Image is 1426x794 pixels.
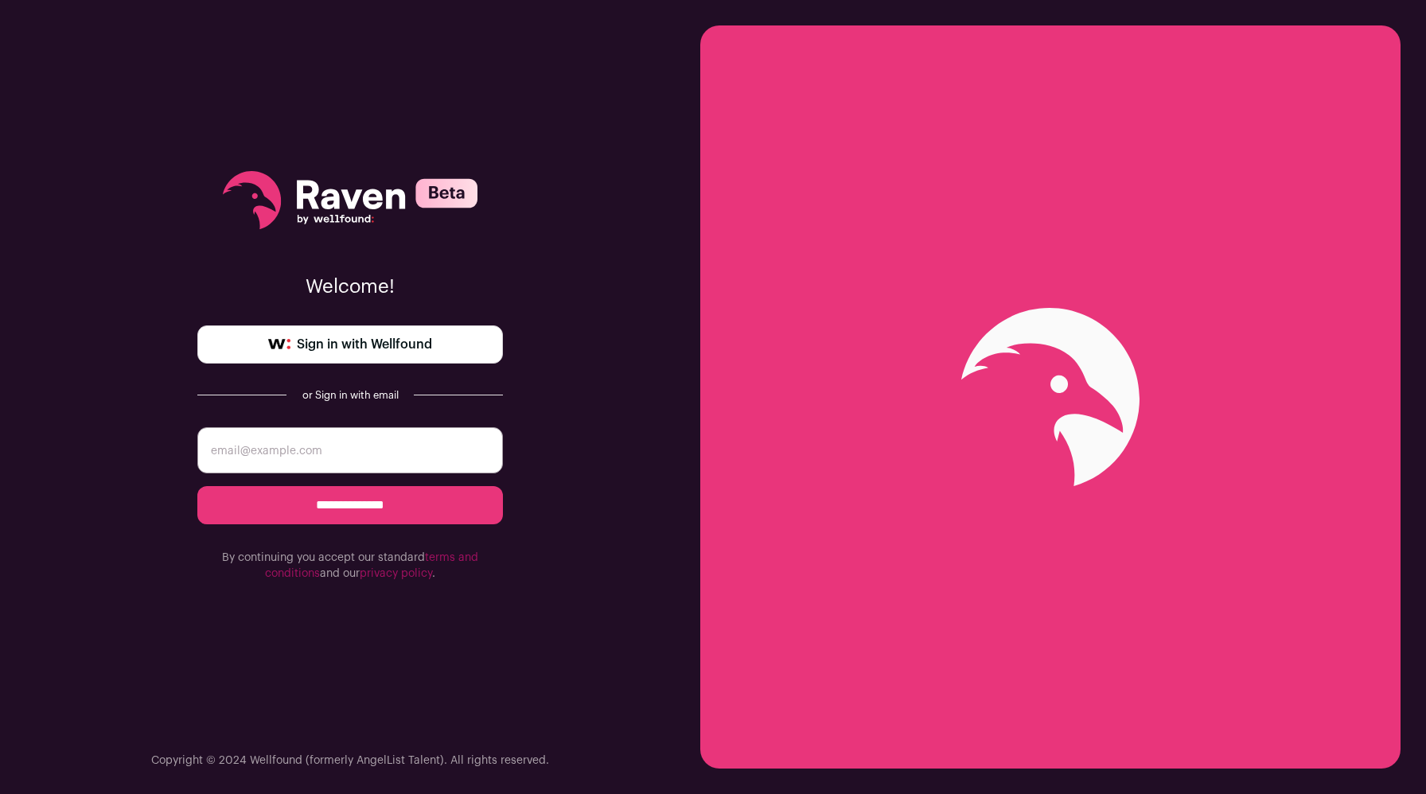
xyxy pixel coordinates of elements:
[197,550,503,582] p: By continuing you accept our standard and our .
[297,335,432,354] span: Sign in with Wellfound
[265,552,478,579] a: terms and conditions
[197,325,503,364] a: Sign in with Wellfound
[360,568,432,579] a: privacy policy
[268,339,290,350] img: wellfound-symbol-flush-black-fb3c872781a75f747ccb3a119075da62bfe97bd399995f84a933054e44a575c4.png
[197,427,503,473] input: email@example.com
[151,753,549,769] p: Copyright © 2024 Wellfound (formerly AngelList Talent). All rights reserved.
[197,274,503,300] p: Welcome!
[299,389,401,402] div: or Sign in with email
